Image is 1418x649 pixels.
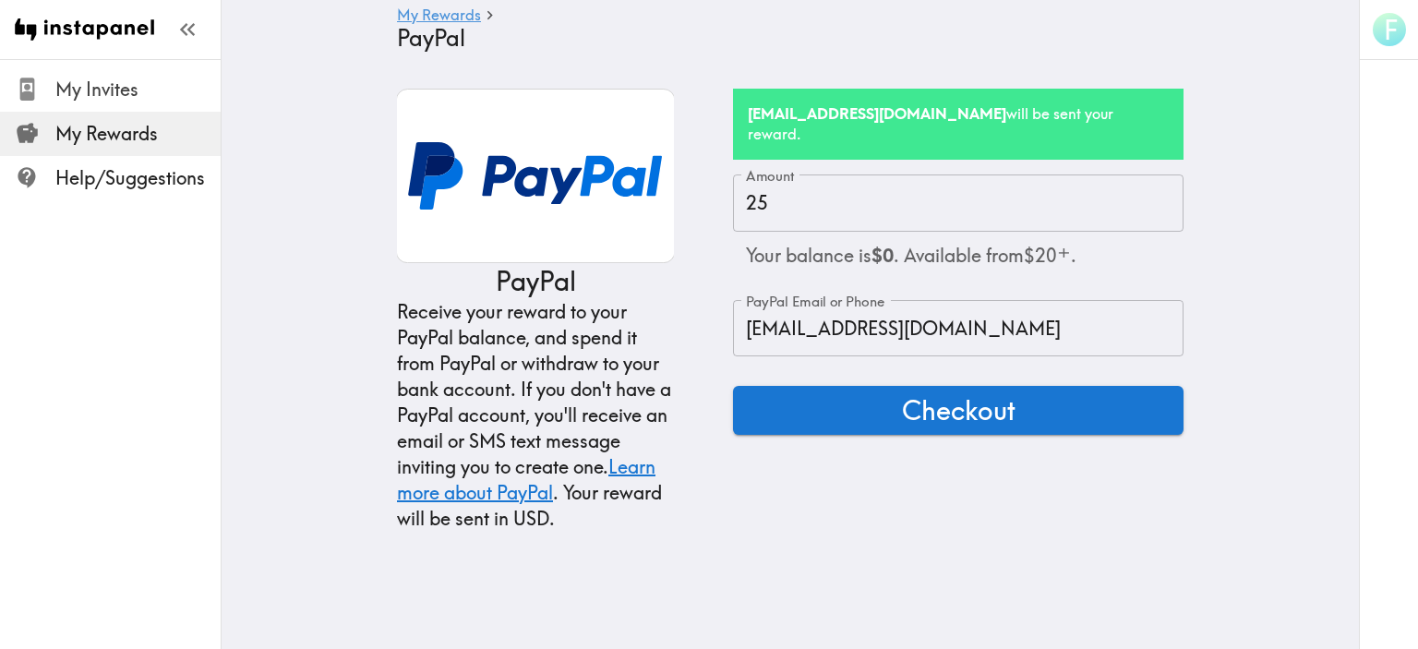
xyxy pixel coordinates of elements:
[1384,14,1398,46] span: F
[748,104,1006,123] b: [EMAIL_ADDRESS][DOMAIN_NAME]
[1057,240,1071,272] span: ⁺
[902,391,1015,428] span: Checkout
[397,25,1169,52] h4: PayPal
[55,121,221,147] span: My Rewards
[55,77,221,102] span: My Invites
[746,244,1076,267] span: Your balance is . Available from $20 .
[733,386,1184,434] button: Checkout
[1371,11,1408,48] button: F
[397,7,481,25] a: My Rewards
[397,89,674,263] img: PayPal
[55,165,221,191] span: Help/Suggestions
[871,244,894,267] b: $0
[496,263,576,299] p: PayPal
[397,299,674,532] div: Receive your reward to your PayPal balance, and spend it from PayPal or withdraw to your bank acc...
[746,166,795,186] label: Amount
[746,292,884,312] label: PayPal Email or Phone
[748,103,1169,145] h6: will be sent your reward.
